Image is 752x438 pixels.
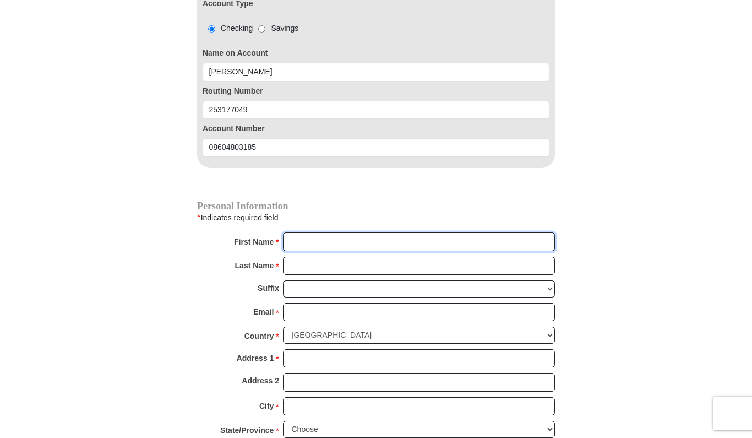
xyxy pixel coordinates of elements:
div: Indicates required field [197,210,555,225]
strong: City [259,398,274,414]
strong: State/Province [220,423,274,438]
strong: Country [244,328,274,344]
label: Account Number [203,123,549,134]
strong: Email [253,304,274,320]
label: Name on Account [203,47,549,59]
strong: First Name [234,234,274,250]
div: Checking Savings [203,23,298,34]
label: Routing Number [203,85,549,97]
strong: Last Name [235,258,274,273]
strong: Address 2 [242,373,279,388]
strong: Address 1 [237,350,274,366]
strong: Suffix [258,280,279,296]
h4: Personal Information [197,202,555,210]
